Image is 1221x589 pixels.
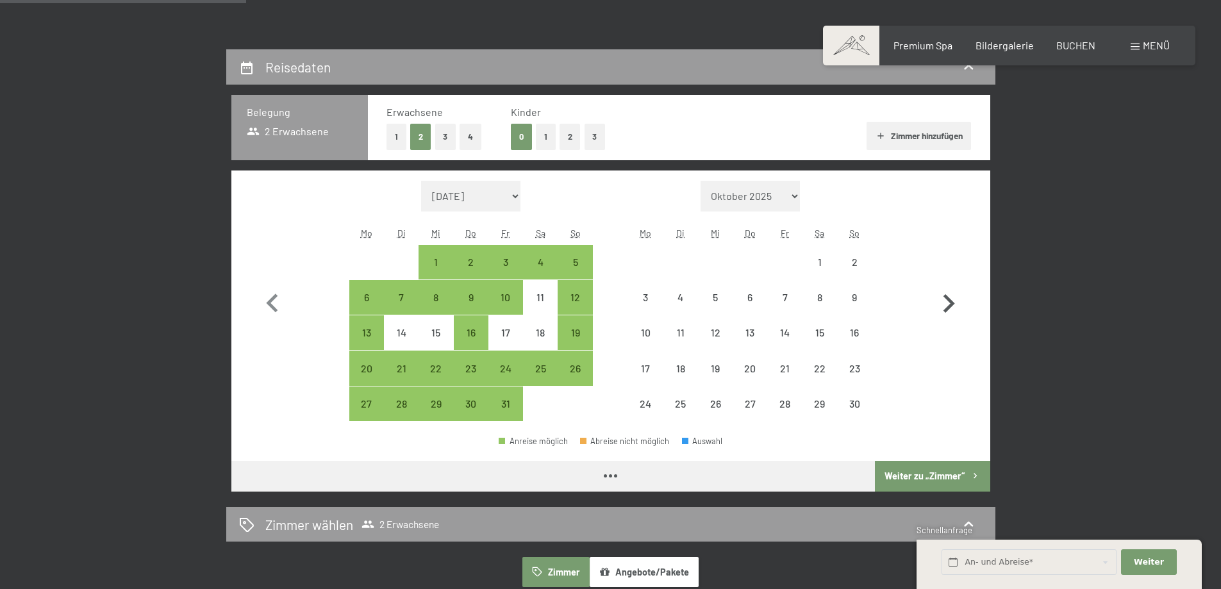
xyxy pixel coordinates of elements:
[419,351,453,385] div: Wed Oct 22 2025
[867,122,971,150] button: Zimmer hinzufügen
[420,399,452,431] div: 29
[419,280,453,315] div: Anreise möglich
[524,363,556,395] div: 25
[420,292,452,324] div: 8
[767,351,802,385] div: Anreise nicht möglich
[523,351,558,385] div: Anreise möglich
[875,461,990,492] button: Weiter zu „Zimmer“
[629,292,661,324] div: 3
[733,351,767,385] div: Thu Nov 20 2025
[745,228,756,238] abbr: Donnerstag
[640,228,651,238] abbr: Montag
[559,363,591,395] div: 26
[804,363,836,395] div: 22
[815,228,824,238] abbr: Samstag
[663,351,698,385] div: Tue Nov 18 2025
[488,315,523,350] div: Fri Oct 17 2025
[698,315,733,350] div: Anreise nicht möglich
[454,386,488,421] div: Anreise möglich
[767,315,802,350] div: Fri Nov 14 2025
[767,315,802,350] div: Anreise nicht möglich
[802,351,837,385] div: Sat Nov 22 2025
[523,280,558,315] div: Anreise nicht möglich
[768,328,801,360] div: 14
[488,280,523,315] div: Fri Oct 10 2025
[385,399,417,431] div: 28
[488,315,523,350] div: Anreise nicht möglich
[628,386,663,421] div: Anreise nicht möglich
[419,245,453,279] div: Anreise möglich
[265,515,353,534] h2: Zimmer wählen
[490,363,522,395] div: 24
[558,315,592,350] div: Anreise möglich
[802,386,837,421] div: Sat Nov 29 2025
[560,124,581,150] button: 2
[570,228,581,238] abbr: Sonntag
[351,363,383,395] div: 20
[665,399,697,431] div: 25
[488,245,523,279] div: Anreise möglich
[733,386,767,421] div: Thu Nov 27 2025
[628,280,663,315] div: Anreise nicht möglich
[663,280,698,315] div: Anreise nicht möglich
[536,228,545,238] abbr: Samstag
[559,328,591,360] div: 19
[385,363,417,395] div: 21
[768,292,801,324] div: 7
[629,328,661,360] div: 10
[628,386,663,421] div: Mon Nov 24 2025
[488,351,523,385] div: Anreise möglich
[628,351,663,385] div: Anreise nicht möglich
[663,280,698,315] div: Tue Nov 04 2025
[419,245,453,279] div: Wed Oct 01 2025
[698,280,733,315] div: Wed Nov 05 2025
[349,351,384,385] div: Anreise möglich
[804,328,836,360] div: 15
[930,181,967,422] button: Nächster Monat
[384,386,419,421] div: Tue Oct 28 2025
[385,328,417,360] div: 14
[247,124,329,138] span: 2 Erwachsene
[767,351,802,385] div: Fri Nov 21 2025
[734,292,766,324] div: 6
[1134,556,1164,568] span: Weiter
[419,386,453,421] div: Wed Oct 29 2025
[558,351,592,385] div: Anreise möglich
[386,124,406,150] button: 1
[682,437,723,445] div: Auswahl
[455,399,487,431] div: 30
[734,363,766,395] div: 20
[558,315,592,350] div: Sun Oct 19 2025
[384,280,419,315] div: Anreise möglich
[247,105,353,119] h3: Belegung
[804,292,836,324] div: 8
[559,257,591,289] div: 5
[698,280,733,315] div: Anreise nicht möglich
[663,315,698,350] div: Tue Nov 11 2025
[838,399,870,431] div: 30
[490,399,522,431] div: 31
[837,245,872,279] div: Anreise nicht möglich
[254,181,291,422] button: Vorheriger Monat
[917,525,972,535] span: Schnellanfrage
[524,328,556,360] div: 18
[499,437,568,445] div: Anreise möglich
[349,280,384,315] div: Anreise möglich
[265,59,331,75] h2: Reisedaten
[804,257,836,289] div: 1
[511,106,541,118] span: Kinder
[454,315,488,350] div: Thu Oct 16 2025
[734,399,766,431] div: 27
[465,228,476,238] abbr: Donnerstag
[698,351,733,385] div: Wed Nov 19 2025
[558,245,592,279] div: Sun Oct 05 2025
[455,257,487,289] div: 2
[590,557,699,586] button: Angebote/Pakete
[419,315,453,350] div: Anreise nicht möglich
[628,315,663,350] div: Anreise nicht möglich
[837,245,872,279] div: Sun Nov 02 2025
[837,280,872,315] div: Anreise nicht möglich
[490,328,522,360] div: 17
[837,351,872,385] div: Sun Nov 23 2025
[699,363,731,395] div: 19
